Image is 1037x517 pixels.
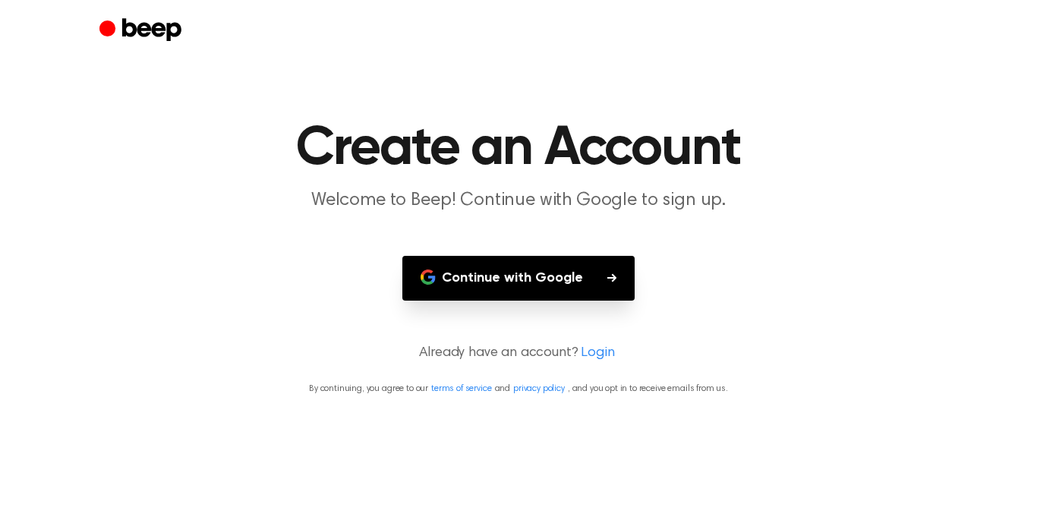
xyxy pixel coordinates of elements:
a: privacy policy [513,384,565,393]
a: Beep [99,16,185,46]
p: Already have an account? [18,343,1019,364]
p: Welcome to Beep! Continue with Google to sign up. [227,188,810,213]
button: Continue with Google [402,256,635,301]
a: Login [581,343,614,364]
p: By continuing, you agree to our and , and you opt in to receive emails from us. [18,382,1019,396]
h1: Create an Account [130,121,907,176]
a: terms of service [431,384,491,393]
